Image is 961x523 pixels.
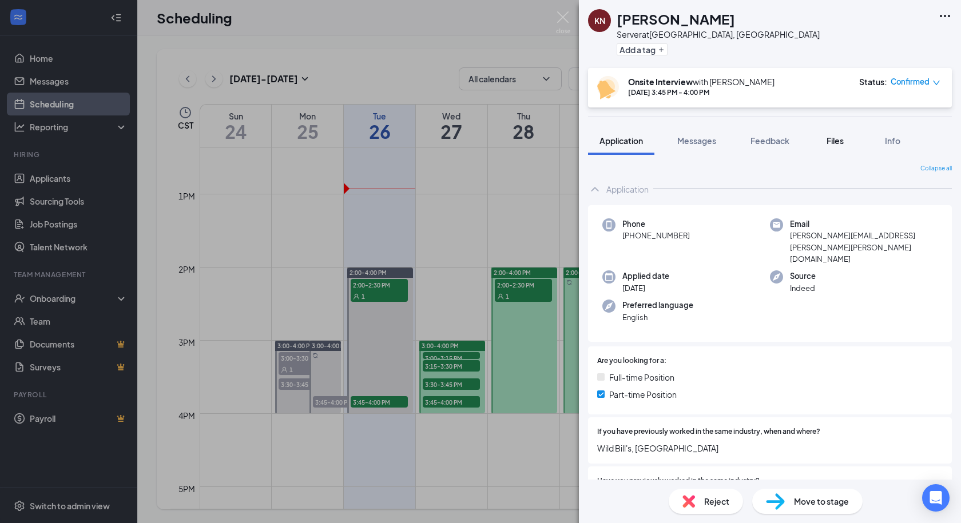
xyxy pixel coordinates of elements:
span: English [622,312,693,323]
svg: Ellipses [938,9,952,23]
div: Application [606,183,649,195]
div: Status : [859,76,887,87]
svg: ChevronUp [588,182,602,196]
h1: [PERSON_NAME] [617,9,735,29]
span: Preferred language [622,300,693,311]
span: Wild Bill's, [GEOGRAPHIC_DATA] [597,442,943,454]
span: Are you looking for a: [597,356,666,366]
div: with [PERSON_NAME] [628,76,775,87]
button: PlusAdd a tag [617,43,668,55]
span: If you have previously worked in the same industry, when and where? [597,426,820,437]
span: Phone [622,218,690,230]
span: down [932,79,940,87]
div: Open Intercom Messenger [922,484,950,512]
span: Reject [704,495,729,508]
span: Move to stage [794,495,849,508]
span: Files [827,135,844,146]
span: Full-time Position [609,371,674,384]
span: Indeed [790,282,816,294]
span: Source [790,270,816,282]
span: Applied date [622,270,669,282]
span: Messages [677,135,716,146]
div: KN [594,15,605,26]
span: [PERSON_NAME][EMAIL_ADDRESS][PERSON_NAME][PERSON_NAME][DOMAIN_NAME] [790,230,938,265]
span: [DATE] [622,282,669,294]
b: Onsite Interview [628,77,693,87]
span: Have you previously worked in the same industry? [597,476,760,486]
div: Server at [GEOGRAPHIC_DATA], [GEOGRAPHIC_DATA] [617,29,820,40]
span: Collapse all [920,164,952,173]
span: Part-time Position [609,388,677,401]
svg: Plus [658,46,665,53]
span: Application [599,135,643,146]
span: Info [885,135,900,146]
span: [PHONE_NUMBER] [622,230,690,241]
div: [DATE] 3:45 PM - 4:00 PM [628,87,775,97]
span: Confirmed [891,76,930,87]
span: Email [790,218,938,230]
span: Feedback [750,135,789,146]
